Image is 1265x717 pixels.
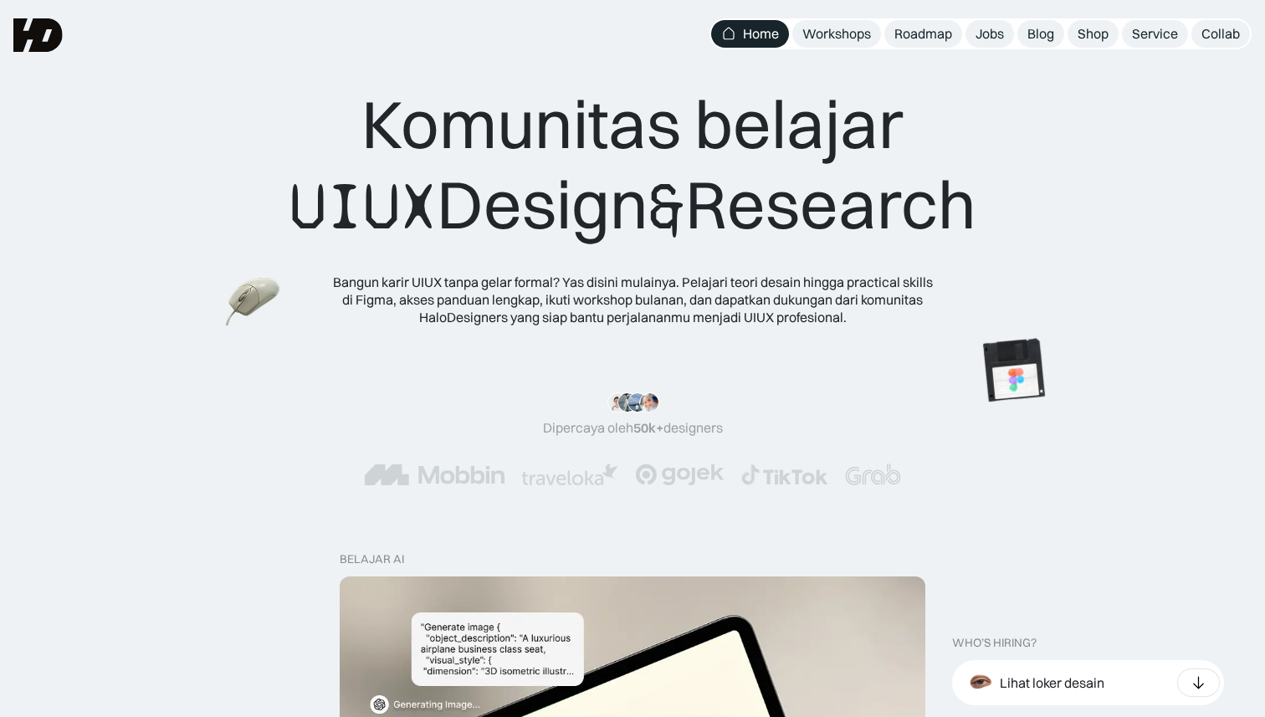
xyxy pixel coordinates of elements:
a: Service [1122,20,1188,48]
span: & [648,166,685,247]
div: Workshops [802,25,871,43]
div: Home [743,25,779,43]
a: Roadmap [884,20,962,48]
div: Dipercaya oleh designers [543,419,723,437]
div: WHO’S HIRING? [952,636,1037,650]
a: Home [711,20,789,48]
div: Lihat loker desain [1000,674,1104,692]
div: Shop [1078,25,1109,43]
div: Roadmap [894,25,952,43]
a: Collab [1191,20,1250,48]
div: Jobs [976,25,1004,43]
span: 50k+ [633,419,663,436]
div: Bangun karir UIUX tanpa gelar formal? Yas disini mulainya. Pelajari teori desain hingga practical... [331,274,934,325]
span: UIUX [289,166,437,247]
div: Service [1132,25,1178,43]
a: Blog [1017,20,1064,48]
div: belajar ai [340,552,404,566]
a: Shop [1068,20,1119,48]
a: Workshops [792,20,881,48]
div: Komunitas belajar Design Research [289,84,976,247]
div: Collab [1201,25,1240,43]
div: Blog [1027,25,1054,43]
a: Jobs [965,20,1014,48]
